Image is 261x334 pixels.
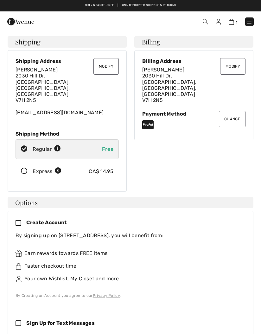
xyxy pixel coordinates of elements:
[15,39,41,45] span: Shipping
[142,73,196,103] span: 2030 Hill Dr. [GEOGRAPHIC_DATA], [GEOGRAPHIC_DATA], [GEOGRAPHIC_DATA] V7H 2N5
[16,263,22,270] img: faster.svg
[102,146,113,152] span: Free
[89,168,113,175] div: CA$ 14.95
[203,19,208,24] img: Search
[229,18,238,25] a: 1
[8,197,253,208] h4: Options
[93,58,119,75] button: Modify
[16,293,240,298] div: By Creating an Account you agree to our .
[16,232,240,239] div: By signing up on [STREET_ADDRESS], you will benefit from:
[16,73,70,103] span: 2030 Hill Dr. [GEOGRAPHIC_DATA], [GEOGRAPHIC_DATA], [GEOGRAPHIC_DATA] V7H 2N5
[93,293,120,298] a: Privacy Policy
[142,58,245,64] div: Billing Address
[236,20,238,25] span: 1
[16,276,22,282] img: ownWishlist.svg
[246,19,252,25] img: Menu
[219,111,245,127] button: Change
[216,19,221,25] img: My Info
[142,67,184,73] span: [PERSON_NAME]
[33,168,61,175] div: Express
[16,58,119,64] div: Shipping Address
[33,145,61,153] div: Regular
[142,39,160,45] span: Billing
[7,15,34,28] img: 1ère Avenue
[26,320,95,326] span: Sign Up for Text Messages
[142,111,245,117] div: Payment Method
[16,262,240,270] div: Faster checkout time
[26,219,67,225] span: Create Account
[16,67,119,116] div: [EMAIL_ADDRESS][DOMAIN_NAME]
[16,275,240,283] div: Your own Wishlist, My Closet and more
[220,58,245,75] button: Modify
[7,18,34,24] a: 1ère Avenue
[16,250,240,257] div: Earn rewards towards FREE items
[229,19,234,25] img: Shopping Bag
[16,250,22,257] img: rewards.svg
[16,67,58,73] span: [PERSON_NAME]
[16,131,119,137] div: Shipping Method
